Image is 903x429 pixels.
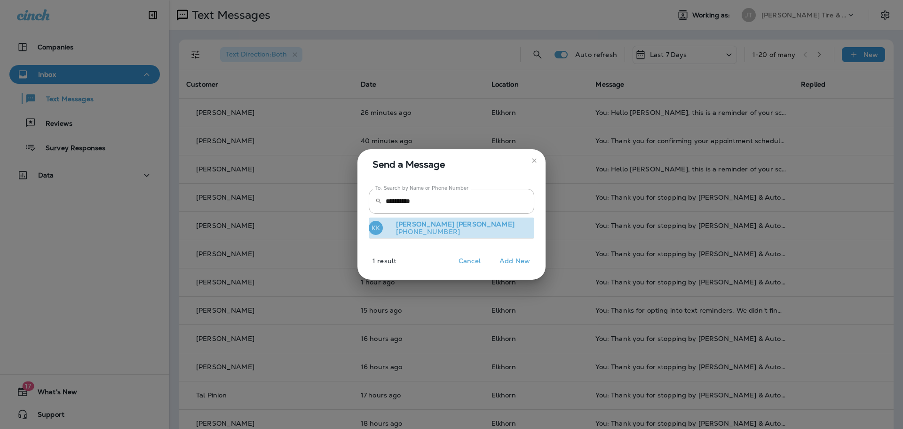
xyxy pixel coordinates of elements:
div: KK [369,221,383,235]
button: close [527,153,542,168]
span: [PERSON_NAME] [456,220,515,228]
button: Cancel [452,254,487,268]
label: To: Search by Name or Phone Number [375,185,469,192]
span: [PERSON_NAME] [396,220,454,228]
p: [PHONE_NUMBER] [388,228,515,235]
span: Send a Message [372,157,534,172]
button: Add New [495,254,535,268]
button: KK[PERSON_NAME] [PERSON_NAME][PHONE_NUMBER] [369,218,534,239]
p: 1 result [354,257,396,272]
